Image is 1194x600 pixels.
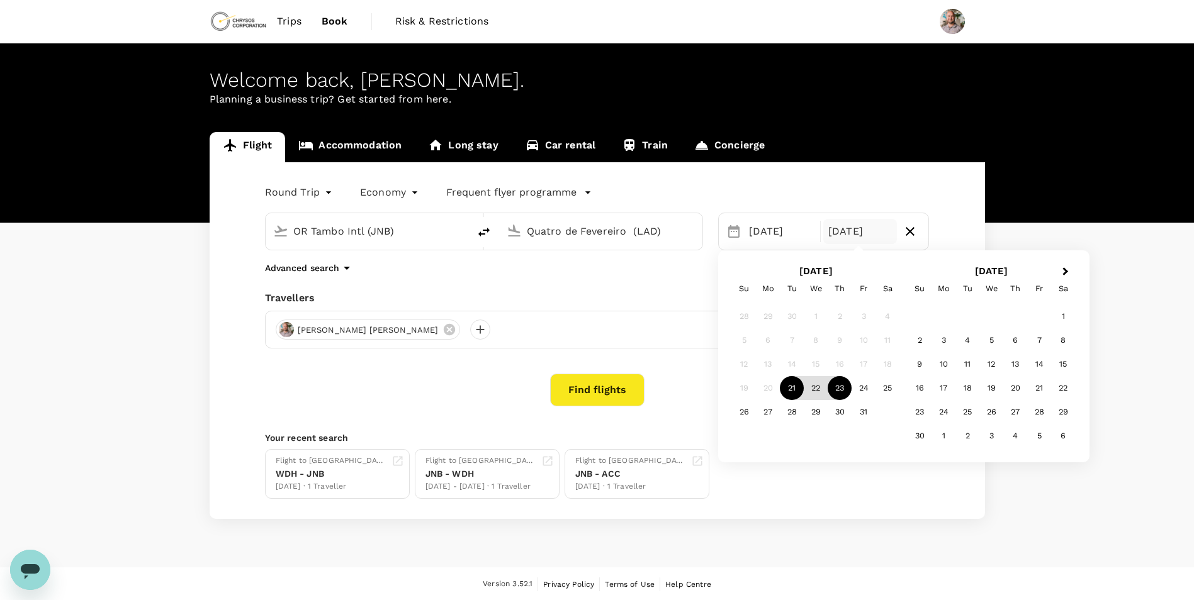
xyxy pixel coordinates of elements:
div: Choose Thursday, November 6th, 2025 [1003,328,1027,352]
div: Not available Saturday, October 11th, 2025 [876,328,899,352]
div: Not available Monday, October 6th, 2025 [756,328,780,352]
div: Choose Wednesday, November 26th, 2025 [979,400,1003,424]
div: Not available Sunday, October 12th, 2025 [732,352,756,376]
div: Choose Friday, December 5th, 2025 [1027,424,1051,448]
span: Risk & Restrictions [395,14,489,29]
div: Choose Friday, November 7th, 2025 [1027,328,1051,352]
div: Choose Thursday, November 20th, 2025 [1003,376,1027,400]
h2: [DATE] [728,265,904,277]
div: Flight to [GEOGRAPHIC_DATA] [276,455,386,467]
a: Long stay [415,132,511,162]
div: Choose Sunday, November 9th, 2025 [908,352,932,376]
a: Terms of Use [605,577,655,591]
div: Not available Thursday, October 2nd, 2025 [828,304,852,328]
div: [DATE] [744,219,818,244]
div: Choose Sunday, November 2nd, 2025 [908,328,932,352]
a: Privacy Policy [543,577,594,591]
div: Choose Tuesday, November 25th, 2025 [955,400,979,424]
div: Not available Friday, October 10th, 2025 [852,328,876,352]
div: Choose Monday, December 1st, 2025 [932,424,955,448]
div: Choose Monday, October 27th, 2025 [756,400,780,424]
button: Find flights [550,374,645,406]
div: Choose Wednesday, November 12th, 2025 [979,352,1003,376]
div: JNB - WDH [425,467,536,481]
div: Economy [360,182,421,203]
div: Wednesday [804,277,828,301]
div: Not available Thursday, October 16th, 2025 [828,352,852,376]
div: Not available Friday, October 17th, 2025 [852,352,876,376]
div: Not available Tuesday, September 30th, 2025 [780,304,804,328]
div: Choose Thursday, October 23rd, 2025 [828,376,852,400]
button: Open [694,230,696,232]
div: Not available Wednesday, October 8th, 2025 [804,328,828,352]
div: Choose Friday, October 31st, 2025 [852,400,876,424]
div: Not available Monday, October 20th, 2025 [756,376,780,400]
div: Choose Wednesday, October 22nd, 2025 [804,376,828,400]
div: Not available Tuesday, October 7th, 2025 [780,328,804,352]
div: Not available Sunday, October 19th, 2025 [732,376,756,400]
div: Sunday [908,277,932,301]
div: Friday [1027,277,1051,301]
div: Not available Thursday, October 9th, 2025 [828,328,852,352]
div: Choose Thursday, November 27th, 2025 [1003,400,1027,424]
div: Month November, 2025 [908,304,1075,448]
span: Book [322,14,348,29]
h2: [DATE] [904,265,1079,277]
div: Choose Friday, November 14th, 2025 [1027,352,1051,376]
div: Choose Friday, November 21st, 2025 [1027,376,1051,400]
div: Monday [756,277,780,301]
div: Choose Saturday, November 1st, 2025 [1051,304,1075,328]
button: Advanced search [265,260,354,275]
a: Train [609,132,681,162]
div: Not available Monday, October 13th, 2025 [756,352,780,376]
div: Monday [932,277,955,301]
a: Help Centre [665,577,711,591]
div: Choose Tuesday, November 18th, 2025 [955,376,979,400]
div: [DATE] · 1 Traveller [276,481,386,493]
div: Flight to [GEOGRAPHIC_DATA] [575,455,686,467]
div: Choose Saturday, November 22nd, 2025 [1051,376,1075,400]
p: Your recent search [265,431,930,444]
iframe: Button to launch messaging window [10,550,50,590]
span: Terms of Use [605,580,655,589]
input: Going to [527,221,676,241]
div: Choose Monday, November 10th, 2025 [932,352,955,376]
div: Choose Saturday, November 8th, 2025 [1051,328,1075,352]
div: Choose Sunday, November 16th, 2025 [908,376,932,400]
div: Choose Tuesday, December 2nd, 2025 [955,424,979,448]
div: Choose Monday, November 17th, 2025 [932,376,955,400]
p: Advanced search [265,262,339,274]
div: Thursday [828,277,852,301]
div: Choose Tuesday, October 21st, 2025 [780,376,804,400]
div: Tuesday [780,277,804,301]
p: Planning a business trip? Get started from here. [210,92,985,107]
div: Not available Wednesday, October 1st, 2025 [804,304,828,328]
div: Choose Monday, November 3rd, 2025 [932,328,955,352]
div: Choose Saturday, October 25th, 2025 [876,376,899,400]
div: Choose Tuesday, November 4th, 2025 [955,328,979,352]
span: [PERSON_NAME] [PERSON_NAME] [290,324,446,336]
div: Saturday [876,277,899,301]
div: Choose Sunday, November 23rd, 2025 [908,400,932,424]
div: JNB - ACC [575,467,686,481]
div: Thursday [1003,277,1027,301]
button: Open [460,230,463,232]
div: Saturday [1051,277,1075,301]
img: Chrysos Corporation [210,8,268,35]
div: Flight to [GEOGRAPHIC_DATA] [425,455,536,467]
img: Grant Royce Woods [940,9,965,34]
div: Not available Tuesday, October 14th, 2025 [780,352,804,376]
div: Not available Sunday, October 5th, 2025 [732,328,756,352]
div: [DATE] · 1 Traveller [575,481,686,493]
p: Frequent flyer programme [446,185,577,200]
div: Friday [852,277,876,301]
div: Not available Saturday, October 18th, 2025 [876,352,899,376]
span: Help Centre [665,580,711,589]
div: Choose Sunday, October 26th, 2025 [732,400,756,424]
div: Choose Wednesday, December 3rd, 2025 [979,424,1003,448]
div: Choose Wednesday, October 29th, 2025 [804,400,828,424]
div: Tuesday [955,277,979,301]
a: Flight [210,132,286,162]
div: Travellers [265,291,930,306]
img: avatar-689d4583424ee.jpeg [279,322,294,337]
